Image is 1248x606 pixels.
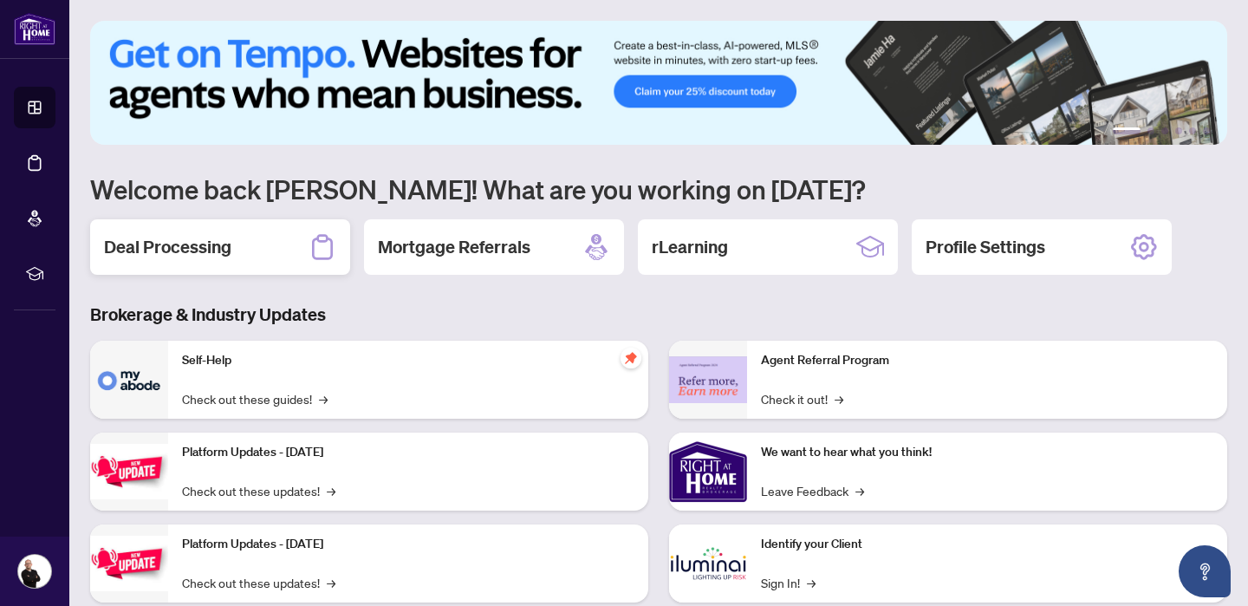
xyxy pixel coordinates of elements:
p: Platform Updates - [DATE] [182,443,634,462]
p: Identify your Client [761,535,1213,554]
span: → [327,573,335,592]
span: pushpin [621,348,641,368]
button: 6 [1203,127,1210,134]
button: 5 [1189,127,1196,134]
p: We want to hear what you think! [761,443,1213,462]
img: Profile Icon [18,555,51,588]
button: 2 [1147,127,1154,134]
img: Slide 0 [90,21,1227,145]
p: Agent Referral Program [761,351,1213,370]
a: Leave Feedback→ [761,481,864,500]
img: Platform Updates - July 21, 2025 [90,444,168,498]
a: Check out these guides!→ [182,389,328,408]
span: → [319,389,328,408]
button: 3 [1161,127,1168,134]
span: → [835,389,843,408]
img: Platform Updates - July 8, 2025 [90,536,168,590]
h2: Mortgage Referrals [378,235,530,259]
h2: rLearning [652,235,728,259]
h1: Welcome back [PERSON_NAME]! What are you working on [DATE]? [90,173,1227,205]
span: → [855,481,864,500]
h2: Profile Settings [926,235,1045,259]
button: 4 [1175,127,1182,134]
p: Self-Help [182,351,634,370]
img: Agent Referral Program [669,356,747,404]
span: → [327,481,335,500]
a: Sign In!→ [761,573,816,592]
a: Check out these updates!→ [182,481,335,500]
a: Check it out!→ [761,389,843,408]
button: Open asap [1179,545,1231,597]
span: → [807,573,816,592]
img: Self-Help [90,341,168,419]
button: 1 [1113,127,1141,134]
img: logo [14,13,55,45]
h2: Deal Processing [104,235,231,259]
a: Check out these updates!→ [182,573,335,592]
p: Platform Updates - [DATE] [182,535,634,554]
h3: Brokerage & Industry Updates [90,303,1227,327]
img: We want to hear what you think! [669,433,747,511]
img: Identify your Client [669,525,747,603]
